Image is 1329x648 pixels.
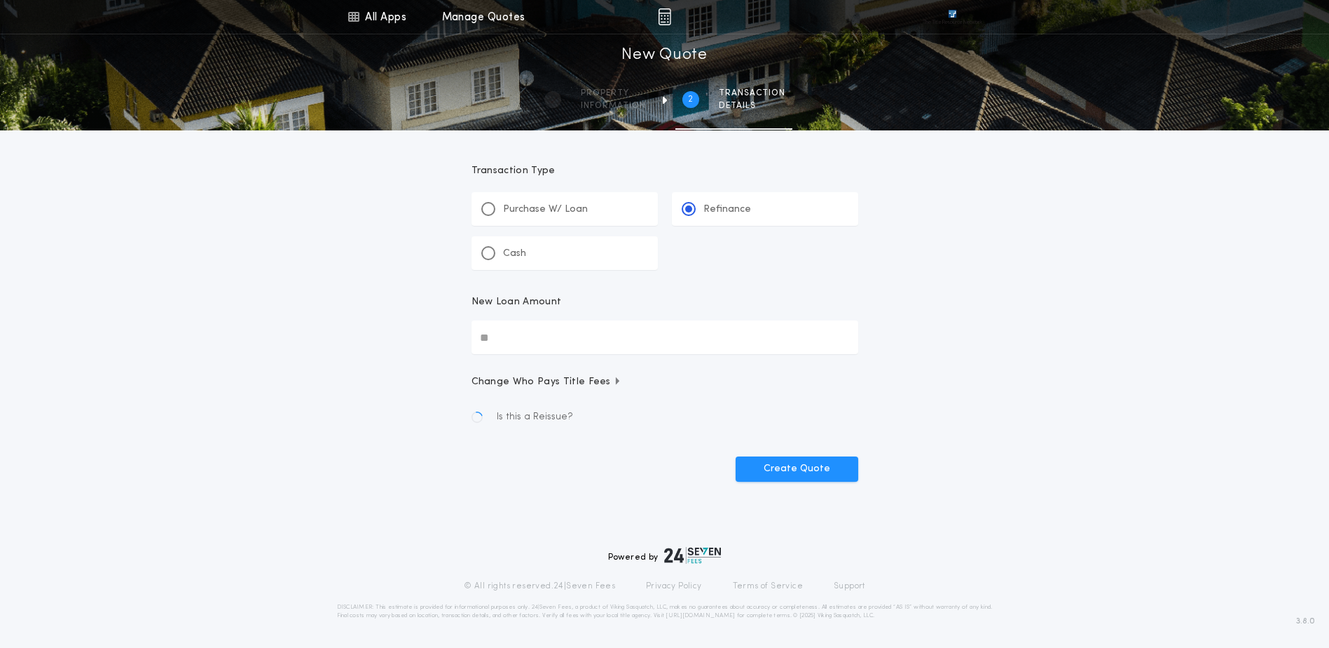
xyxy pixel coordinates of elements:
p: Refinance [703,203,751,217]
span: Property [581,88,646,99]
span: Is this a Reissue? [497,410,573,424]
input: New Loan Amount [471,320,858,354]
div: Powered by [608,547,722,564]
a: Support [834,581,865,592]
button: Change Who Pays Title Fees [471,375,858,389]
a: Terms of Service [733,581,803,592]
span: information [581,100,646,112]
a: Privacy Policy [646,581,702,592]
p: © All rights reserved. 24|Seven Fees [464,581,615,592]
h1: New Quote [621,44,707,67]
span: Transaction [719,88,785,99]
span: Change Who Pays Title Fees [471,375,622,389]
img: img [658,8,671,25]
img: logo [664,547,722,564]
p: New Loan Amount [471,295,562,309]
p: Cash [503,247,526,261]
p: DISCLAIMER: This estimate is provided for informational purposes only. 24|Seven Fees, a product o... [337,603,993,620]
button: Create Quote [736,457,858,482]
span: details [719,100,785,112]
span: 3.8.0 [1296,615,1315,628]
h2: 2 [688,94,693,105]
a: [URL][DOMAIN_NAME] [666,613,735,619]
p: Transaction Type [471,164,858,178]
img: vs-icon [923,10,982,24]
p: Purchase W/ Loan [503,203,588,217]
